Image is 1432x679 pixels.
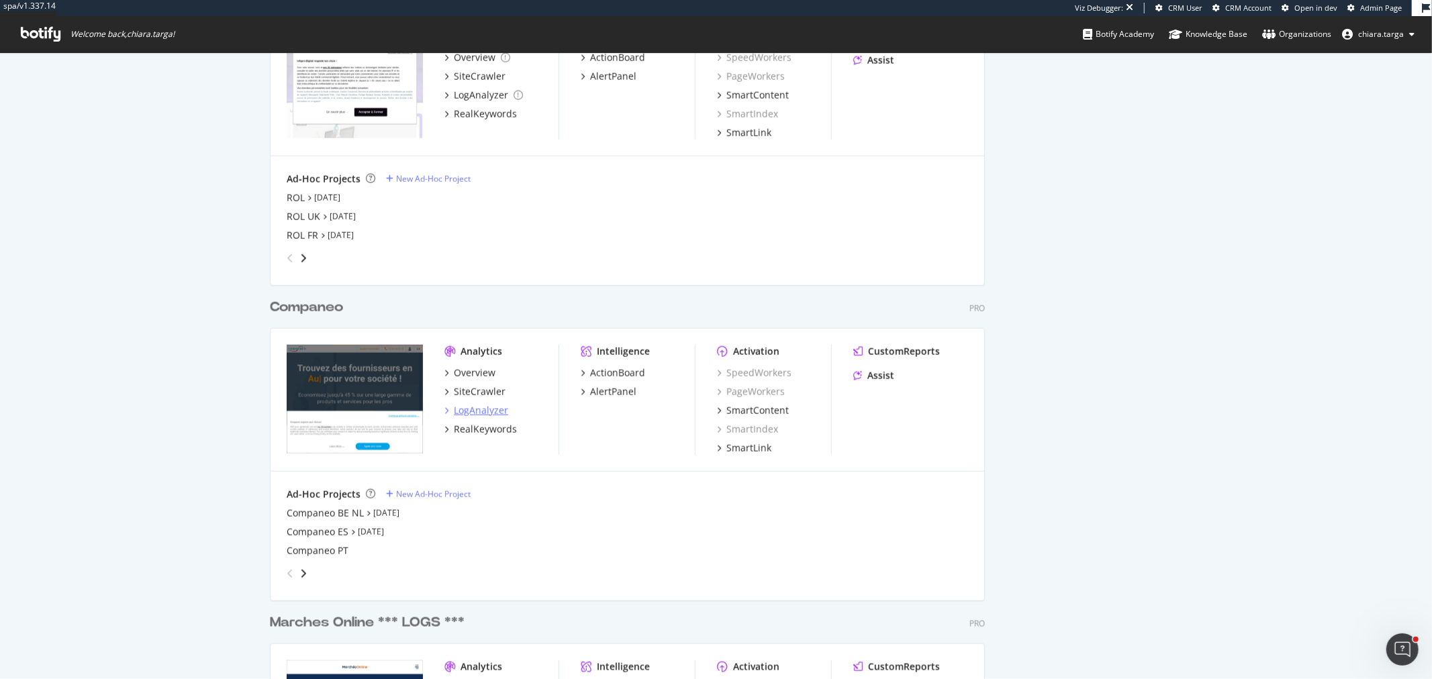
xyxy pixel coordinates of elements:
div: SmartContent [726,404,789,417]
a: Overview [444,51,510,64]
a: AlertPanel [581,70,636,83]
div: Pro [969,618,985,629]
div: CustomReports [868,660,940,674]
div: Ad-Hoc Projects [287,172,361,186]
a: ActionBoard [581,51,645,64]
a: Admin Page [1347,3,1402,13]
a: [DATE] [373,507,399,519]
div: New Ad-Hoc Project [396,173,471,185]
div: PageWorkers [717,385,785,399]
a: Companeo BE NL [287,507,364,520]
div: AlertPanel [590,70,636,83]
a: Organizations [1262,16,1331,52]
a: ROL FR [287,229,318,242]
a: Companeo ES [287,525,348,539]
a: RealKeywords [444,107,517,121]
iframe: Intercom live chat [1386,633,1419,666]
div: Assist [867,369,894,382]
a: LogAnalyzer [444,404,508,417]
a: CustomReports [853,660,940,674]
a: SmartLink [717,126,771,140]
div: ActionBoard [590,366,645,380]
a: Assist [853,54,894,67]
a: Botify Academy [1083,16,1154,52]
img: companeo.com [287,345,423,454]
a: SiteCrawler [444,70,506,83]
a: CRM Account [1212,3,1272,13]
div: Assist [867,54,894,67]
div: Knowledge Base [1169,28,1247,41]
div: LogAnalyzer [454,404,508,417]
a: SmartIndex [717,423,778,436]
div: SiteCrawler [454,70,506,83]
div: Analytics [461,660,502,674]
div: SiteCrawler [454,385,506,399]
a: SmartLink [717,441,771,455]
div: Organizations [1262,28,1331,41]
div: SmartContent [726,89,789,102]
span: Admin Page [1360,3,1402,13]
div: Botify Academy [1083,28,1154,41]
div: Activation [733,345,779,358]
a: SiteCrawler [444,385,506,399]
div: ActionBoard [590,51,645,64]
div: CustomReports [868,345,940,358]
div: Overview [454,51,495,64]
a: PageWorkers [717,70,785,83]
a: SpeedWorkers [717,51,792,64]
div: Activation [733,660,779,674]
a: SpeedWorkers [717,366,792,380]
a: Knowledge Base [1169,16,1247,52]
a: Open in dev [1282,3,1337,13]
span: Welcome back, chiara.targa ! [70,29,175,40]
a: Companeo [270,298,348,317]
a: AlertPanel [581,385,636,399]
div: LogAnalyzer [454,89,508,102]
a: ROL UK [287,210,320,223]
a: SmartIndex [717,107,778,121]
div: angle-right [299,567,308,580]
div: angle-left [281,248,299,269]
div: RealKeywords [454,107,517,121]
div: Intelligence [597,345,650,358]
div: SmartLink [726,441,771,455]
a: [DATE] [330,211,356,222]
a: [DATE] [358,526,384,537]
a: Assist [853,369,894,382]
div: Overview [454,366,495,380]
div: Pro [969,303,985,314]
div: RealKeywords [454,423,517,436]
span: CRM Account [1225,3,1272,13]
span: Open in dev [1294,3,1337,13]
div: Viz Debugger: [1075,3,1123,13]
button: chiara.targa [1331,23,1425,45]
a: Companeo PT [287,544,348,558]
a: RealKeywords [444,423,517,436]
span: CRM User [1168,3,1202,13]
a: Overview [444,366,495,380]
div: SmartLink [726,126,771,140]
a: ROL [287,191,305,205]
div: AlertPanel [590,385,636,399]
div: angle-right [299,252,308,265]
a: New Ad-Hoc Project [386,173,471,185]
a: SmartContent [717,89,789,102]
div: Analytics [461,345,502,358]
a: CustomReports [853,345,940,358]
div: Intelligence [597,660,650,674]
span: chiara.targa [1358,28,1404,40]
a: New Ad-Hoc Project [386,488,471,500]
a: [DATE] [328,229,354,241]
div: Companeo [270,298,343,317]
img: webikeo.fr [287,30,423,138]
